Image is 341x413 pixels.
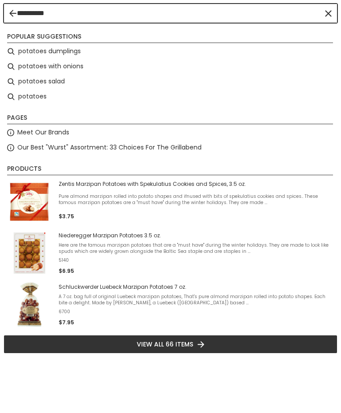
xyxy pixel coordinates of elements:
[9,10,16,17] button: Back
[4,125,337,140] li: Meet Our Brands
[17,142,202,153] a: Our Best "Wurst" Assortment: 33 Choices For The Grillabend
[7,283,334,327] a: Schluckwerder Luebeck Marzipan Potatoes 7 oz.A 7 oz. bag full of original Luebeck marzipan potato...
[137,339,193,349] span: View all 66 items
[4,44,337,59] li: potatoes dumplings
[59,294,334,306] span: A 7 oz. bag full of original Luebeck marzipan potatoes, That's pure almond marzipan rolled into p...
[59,283,334,291] span: Schluckwerder Luebeck Marzipan Potatoes 7 oz.
[59,267,74,275] span: $6.95
[59,257,334,264] span: 5140
[4,59,337,74] li: potatoes with onions
[7,32,333,43] li: Popular suggestions
[4,335,337,354] li: View all 66 items
[7,113,333,124] li: Pages
[4,89,337,104] li: potatoes
[324,9,333,18] button: Clear
[7,180,334,224] a: Zentis Marzipan Potatoes with Spekulatius Cookies and Spices, 3.5 oz.Pure almond marzipan rolled ...
[4,74,337,89] li: potatoes salad
[4,140,337,155] li: Our Best "Wurst" Assortment: 33 Choices For The Grillabend
[7,164,333,175] li: Products
[59,309,334,315] span: 6700
[59,242,334,255] span: Here are the famous marzipan potatoes that are a "must have" during the winter holidays. They are...
[59,181,334,188] span: Zentis Marzipan Potatoes with Spekulatius Cookies and Spices, 3.5 oz.
[7,231,334,275] a: Niederegger Marzipan Potatoes 3.5 oz.Here are the famous marzipan potatoes that are a "must have"...
[4,279,337,330] li: Schluckwerder Luebeck Marzipan Potatoes 7 oz.
[4,228,337,279] li: Niederegger Marzipan Potatoes 3.5 oz.
[59,212,74,220] span: $3.75
[4,176,337,228] li: Zentis Marzipan Potatoes with Spekulatius Cookies and Spices, 3.5 oz.
[59,319,74,326] span: $7.95
[59,193,334,206] span: Pure almond marzipan rolled into potato shapes and ifnused with bits of spekulatius cookies and s...
[17,127,69,138] a: Meet Our Brands
[59,232,334,239] span: Niederegger Marzipan Potatoes 3.5 oz.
